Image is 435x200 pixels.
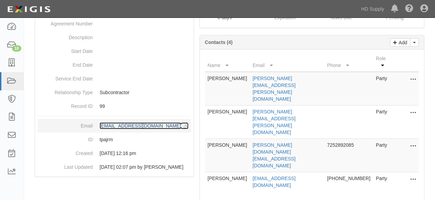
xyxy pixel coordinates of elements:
dd: [DATE] 12:16 pm [38,146,191,160]
a: [PERSON_NAME][EMAIL_ADDRESS][PERSON_NAME][DOMAIN_NAME] [253,109,296,135]
dt: Email [38,119,93,129]
td: Party [373,172,391,192]
dt: Service End Date [38,72,93,82]
b: Contacts (4) [205,40,233,45]
dt: Description [38,31,93,41]
td: [PERSON_NAME] [205,105,250,139]
td: [PERSON_NAME] [205,172,250,192]
dt: End Date [38,58,93,68]
td: [PERSON_NAME] [205,139,250,172]
p: Add [397,38,407,46]
dt: Created [38,146,93,157]
td: [PERSON_NAME] [205,72,250,105]
th: Email [250,52,324,72]
a: Add [390,38,410,47]
a: [PERSON_NAME][DOMAIN_NAME][EMAIL_ADDRESS][DOMAIN_NAME] [253,142,296,168]
dt: ID [38,133,93,143]
th: Name [205,52,250,72]
a: [EMAIL_ADDRESS][DOMAIN_NAME] [253,176,296,188]
a: [EMAIL_ADDRESS][DOMAIN_NAME] [100,123,188,129]
div: [EMAIL_ADDRESS][DOMAIN_NAME] [100,122,181,129]
i: Help Center - Complianz [405,5,413,13]
dt: Record ID [38,99,93,110]
td: 7252892085 [324,139,373,172]
div: 10 [12,45,21,52]
dd: Subcontractor [38,86,191,99]
td: Party [373,72,391,105]
img: logo-5460c22ac91f19d4615b14bd174203de0afe785f0fc80cf4dbbc73dc1793850b.png [5,3,53,15]
th: Role [373,52,391,72]
th: Phone [324,52,373,72]
td: [PHONE_NUMBER] [324,172,373,192]
dt: Agreement Number [38,17,93,27]
td: Party [373,139,391,172]
a: [PERSON_NAME][EMAIL_ADDRESS][PERSON_NAME][DOMAIN_NAME] [253,76,296,102]
dt: Last Updated [38,160,93,170]
dd: [DATE] 02:07 pm by [PERSON_NAME] [38,160,191,174]
dt: Relationship Type [38,86,93,96]
p: 99 [100,103,191,110]
td: Party [373,105,391,139]
dt: Start Date [38,44,93,55]
a: HD Supply [358,2,388,16]
dd: tpajrm [38,133,191,146]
